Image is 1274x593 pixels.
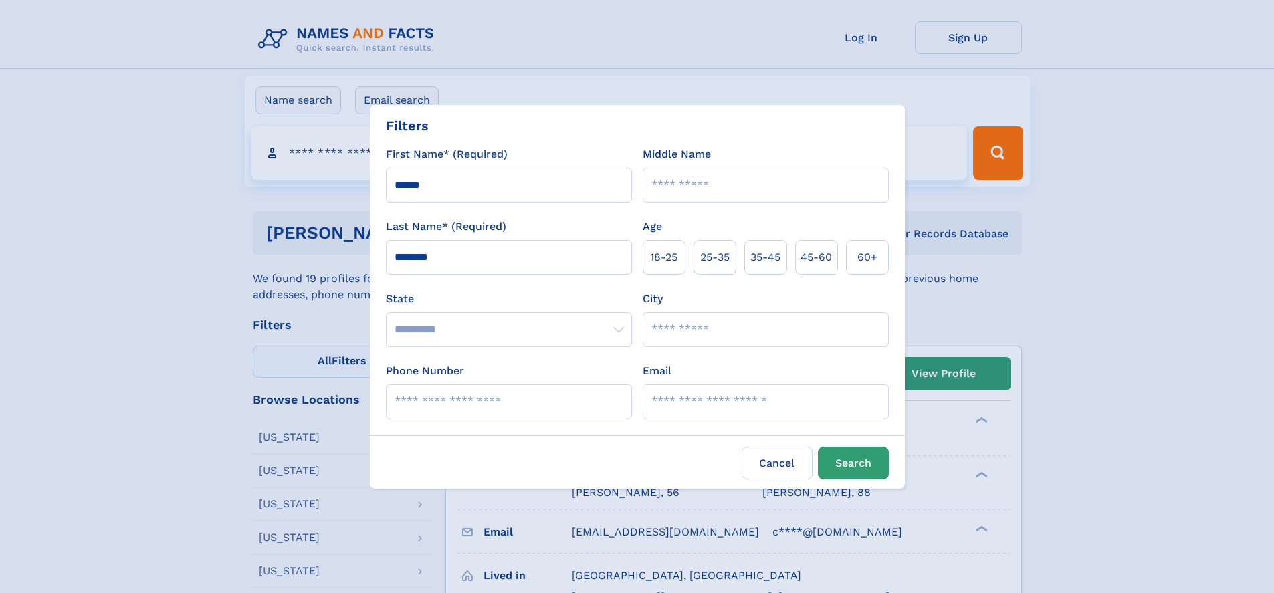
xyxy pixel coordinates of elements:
label: Middle Name [643,146,711,162]
label: State [386,291,632,307]
label: City [643,291,663,307]
label: Cancel [742,447,813,479]
label: Age [643,219,662,235]
label: Last Name* (Required) [386,219,506,235]
span: 35‑45 [750,249,780,265]
button: Search [818,447,889,479]
div: Filters [386,116,429,136]
label: First Name* (Required) [386,146,508,162]
span: 45‑60 [801,249,832,265]
span: 60+ [857,249,877,265]
span: 25‑35 [700,249,730,265]
label: Phone Number [386,363,464,379]
span: 18‑25 [650,249,677,265]
label: Email [643,363,671,379]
